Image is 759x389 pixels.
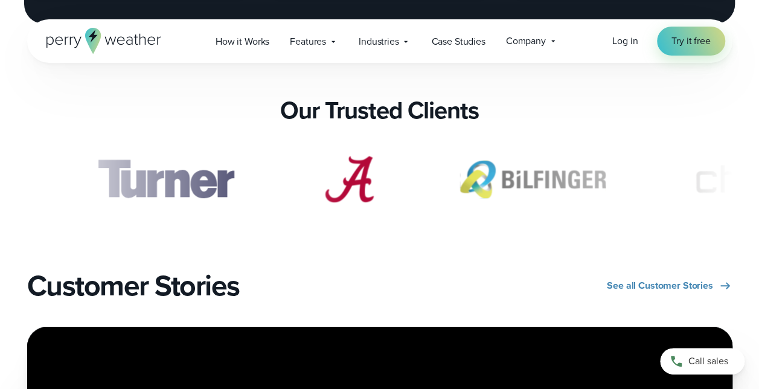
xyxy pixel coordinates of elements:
[290,34,326,49] span: Features
[506,34,546,48] span: Company
[310,149,389,210] div: 6 of 6
[447,149,618,210] img: Bilfinger.svg
[80,149,251,210] img: Turner-Construction_1.svg
[671,34,710,48] span: Try it free
[607,278,732,293] a: See all Customer Stories
[688,354,728,368] span: Call sales
[216,34,269,49] span: How it Works
[431,34,485,49] span: Case Studies
[205,29,280,54] a: How it Works
[359,34,399,49] span: Industries
[80,149,251,210] div: 5 of 6
[27,149,732,216] div: slideshow
[447,149,618,210] div: 1 of 6
[657,27,725,56] a: Try it free
[280,96,479,125] h3: Our Trusted Clients
[612,34,638,48] a: Log in
[660,348,745,375] a: Call sales
[421,29,495,54] a: Case Studies
[27,269,373,303] h2: Customer Stories
[310,149,389,210] img: University-of-Alabama.svg
[607,278,713,293] span: See all Customer Stories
